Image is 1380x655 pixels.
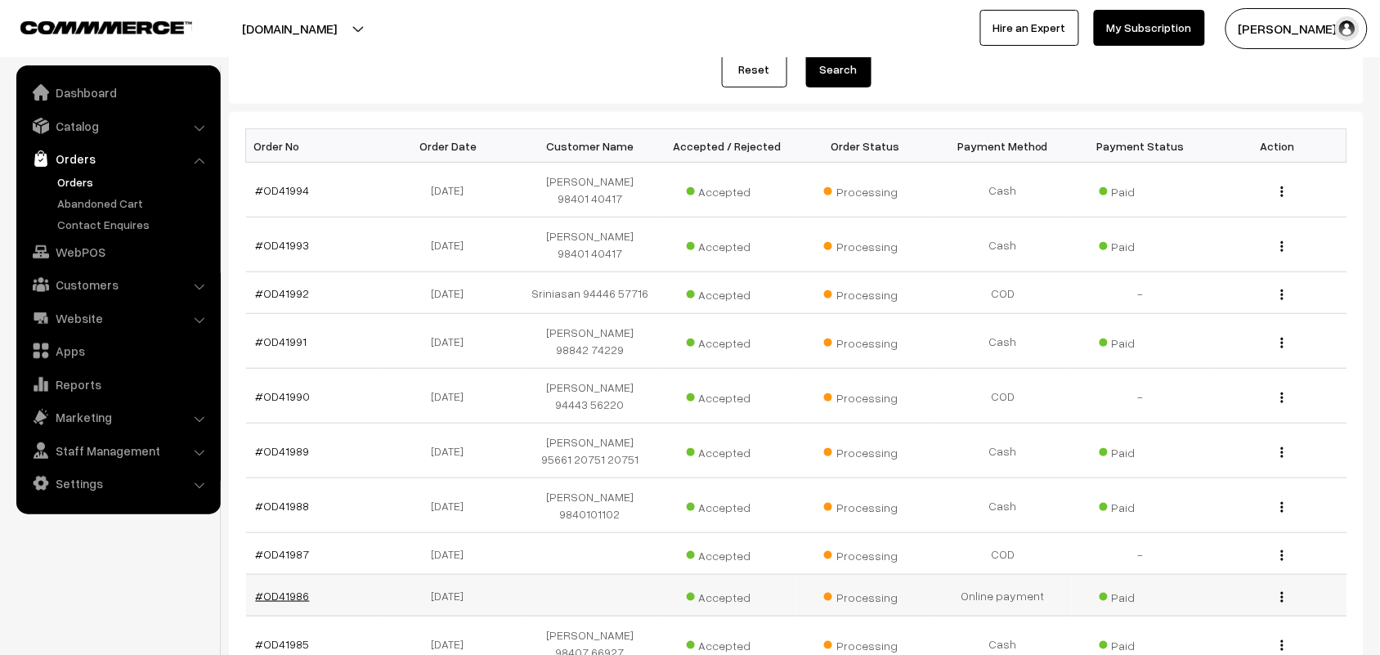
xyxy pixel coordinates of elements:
[246,129,383,163] th: Order No
[824,282,906,303] span: Processing
[53,173,215,191] a: Orders
[521,272,658,314] td: Sriniasan 94446 57716
[824,543,906,564] span: Processing
[1281,502,1284,513] img: Menu
[687,330,768,352] span: Accepted
[256,183,310,197] a: #OD41994
[1225,8,1368,49] button: [PERSON_NAME] s…
[521,163,658,218] td: [PERSON_NAME] 98401 40417
[383,272,521,314] td: [DATE]
[1281,186,1284,197] img: Menu
[1100,179,1181,200] span: Paid
[521,218,658,272] td: [PERSON_NAME] 98401 40417
[722,52,787,87] a: Reset
[383,424,521,478] td: [DATE]
[20,21,192,34] img: COMMMERCE
[1335,16,1360,41] img: user
[383,533,521,575] td: [DATE]
[383,369,521,424] td: [DATE]
[1281,289,1284,300] img: Menu
[20,237,215,267] a: WebPOS
[1100,633,1181,654] span: Paid
[824,440,906,461] span: Processing
[934,533,1071,575] td: COD
[687,543,768,564] span: Accepted
[256,499,310,513] a: #OD41988
[185,8,394,49] button: [DOMAIN_NAME]
[521,129,658,163] th: Customer Name
[934,129,1071,163] th: Payment Method
[20,144,215,173] a: Orders
[20,336,215,366] a: Apps
[1281,393,1284,403] img: Menu
[1281,241,1284,252] img: Menu
[824,495,906,516] span: Processing
[1281,592,1284,603] img: Menu
[1100,234,1181,255] span: Paid
[20,436,215,465] a: Staff Management
[383,129,521,163] th: Order Date
[256,637,310,651] a: #OD41985
[1281,447,1284,458] img: Menu
[1100,440,1181,461] span: Paid
[687,385,768,406] span: Accepted
[687,282,768,303] span: Accepted
[1072,129,1209,163] th: Payment Status
[53,216,215,233] a: Contact Enquires
[934,575,1071,617] td: Online payment
[1281,640,1284,651] img: Menu
[980,10,1079,46] a: Hire an Expert
[20,402,215,432] a: Marketing
[383,314,521,369] td: [DATE]
[687,234,768,255] span: Accepted
[687,633,768,654] span: Accepted
[256,334,307,348] a: #OD41991
[20,16,164,36] a: COMMMERCE
[20,111,215,141] a: Catalog
[383,478,521,533] td: [DATE]
[824,234,906,255] span: Processing
[521,424,658,478] td: [PERSON_NAME] 95661 20751 20751
[1281,550,1284,561] img: Menu
[256,286,310,300] a: #OD41992
[256,547,310,561] a: #OD41987
[1281,338,1284,348] img: Menu
[824,385,906,406] span: Processing
[687,440,768,461] span: Accepted
[934,163,1071,218] td: Cash
[20,78,215,107] a: Dashboard
[934,314,1071,369] td: Cash
[383,575,521,617] td: [DATE]
[796,129,934,163] th: Order Status
[383,218,521,272] td: [DATE]
[1072,272,1209,314] td: -
[934,369,1071,424] td: COD
[1100,585,1181,606] span: Paid
[521,314,658,369] td: [PERSON_NAME] 98842 74229
[256,389,311,403] a: #OD41990
[824,633,906,654] span: Processing
[1209,129,1346,163] th: Action
[1072,533,1209,575] td: -
[824,330,906,352] span: Processing
[687,179,768,200] span: Accepted
[659,129,796,163] th: Accepted / Rejected
[687,495,768,516] span: Accepted
[521,478,658,533] td: [PERSON_NAME] 9840101102
[1100,330,1181,352] span: Paid
[20,370,215,399] a: Reports
[521,369,658,424] td: [PERSON_NAME] 94443 56220
[1094,10,1205,46] a: My Subscription
[256,589,310,603] a: #OD41986
[1100,495,1181,516] span: Paid
[806,52,871,87] button: Search
[934,272,1071,314] td: COD
[20,270,215,299] a: Customers
[20,469,215,498] a: Settings
[824,585,906,606] span: Processing
[20,303,215,333] a: Website
[687,585,768,606] span: Accepted
[824,179,906,200] span: Processing
[383,163,521,218] td: [DATE]
[934,424,1071,478] td: Cash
